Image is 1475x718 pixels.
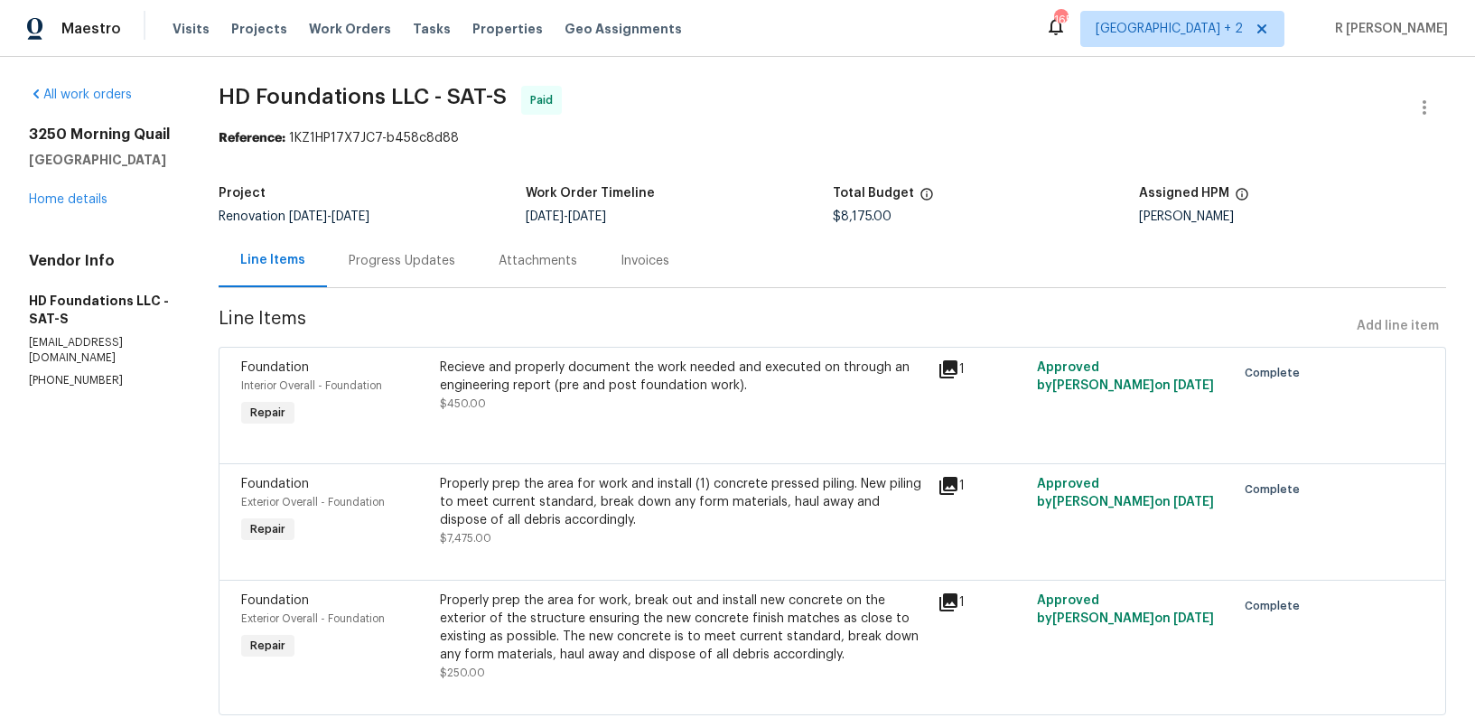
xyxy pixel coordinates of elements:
span: $250.00 [440,667,485,678]
div: Invoices [621,252,669,270]
span: [DATE] [526,210,564,223]
div: 1 [938,592,1026,613]
span: Approved by [PERSON_NAME] on [1037,594,1214,625]
span: Exterior Overall - Foundation [241,613,385,624]
span: Visits [173,20,210,38]
span: Geo Assignments [565,20,682,38]
span: [DATE] [1173,379,1214,392]
span: Maestro [61,20,121,38]
div: 1 [938,359,1026,380]
p: [EMAIL_ADDRESS][DOMAIN_NAME] [29,335,175,366]
span: Complete [1245,597,1307,615]
span: Work Orders [309,20,391,38]
span: Line Items [219,310,1349,343]
span: $7,475.00 [440,533,491,544]
h4: Vendor Info [29,252,175,270]
span: $450.00 [440,398,486,409]
span: Renovation [219,210,369,223]
a: Home details [29,193,107,206]
h5: Work Order Timeline [526,187,655,200]
span: Repair [243,404,293,422]
div: 165 [1054,11,1067,29]
h5: HD Foundations LLC - SAT-S [29,292,175,328]
span: [DATE] [568,210,606,223]
div: Attachments [499,252,577,270]
h5: Total Budget [833,187,914,200]
span: - [289,210,369,223]
span: Projects [231,20,287,38]
span: Approved by [PERSON_NAME] on [1037,478,1214,508]
p: [PHONE_NUMBER] [29,373,175,388]
span: [DATE] [1173,496,1214,508]
span: Approved by [PERSON_NAME] on [1037,361,1214,392]
span: $8,175.00 [833,210,892,223]
h5: Project [219,187,266,200]
div: Line Items [240,251,305,269]
div: [PERSON_NAME] [1139,210,1446,223]
span: [DATE] [289,210,327,223]
h2: 3250 Morning Quail [29,126,175,144]
div: Progress Updates [349,252,455,270]
h5: [GEOGRAPHIC_DATA] [29,151,175,169]
a: All work orders [29,89,132,101]
span: [GEOGRAPHIC_DATA] + 2 [1096,20,1243,38]
span: [DATE] [1173,612,1214,625]
span: The total cost of line items that have been proposed by Opendoor. This sum includes line items th... [920,187,934,210]
div: 1 [938,475,1026,497]
span: [DATE] [331,210,369,223]
span: Properties [472,20,543,38]
b: Reference: [219,132,285,145]
div: 1KZ1HP17X7JC7-b458c8d88 [219,129,1446,147]
span: - [526,210,606,223]
span: Foundation [241,594,309,607]
div: Properly prep the area for work and install (1) concrete pressed piling. New piling to meet curre... [440,475,926,529]
span: Exterior Overall - Foundation [241,497,385,508]
span: Tasks [413,23,451,35]
div: Recieve and properly document the work needed and executed on through an engineering report (pre ... [440,359,926,395]
span: Repair [243,520,293,538]
h5: Assigned HPM [1139,187,1229,200]
span: R [PERSON_NAME] [1328,20,1448,38]
span: The hpm assigned to this work order. [1235,187,1249,210]
span: Complete [1245,480,1307,499]
span: Paid [530,91,560,109]
span: Foundation [241,478,309,490]
div: Properly prep the area for work, break out and install new concrete on the exterior of the struct... [440,592,926,664]
span: Complete [1245,364,1307,382]
span: Repair [243,637,293,655]
span: Interior Overall - Foundation [241,380,382,391]
span: Foundation [241,361,309,374]
span: HD Foundations LLC - SAT-S [219,86,507,107]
